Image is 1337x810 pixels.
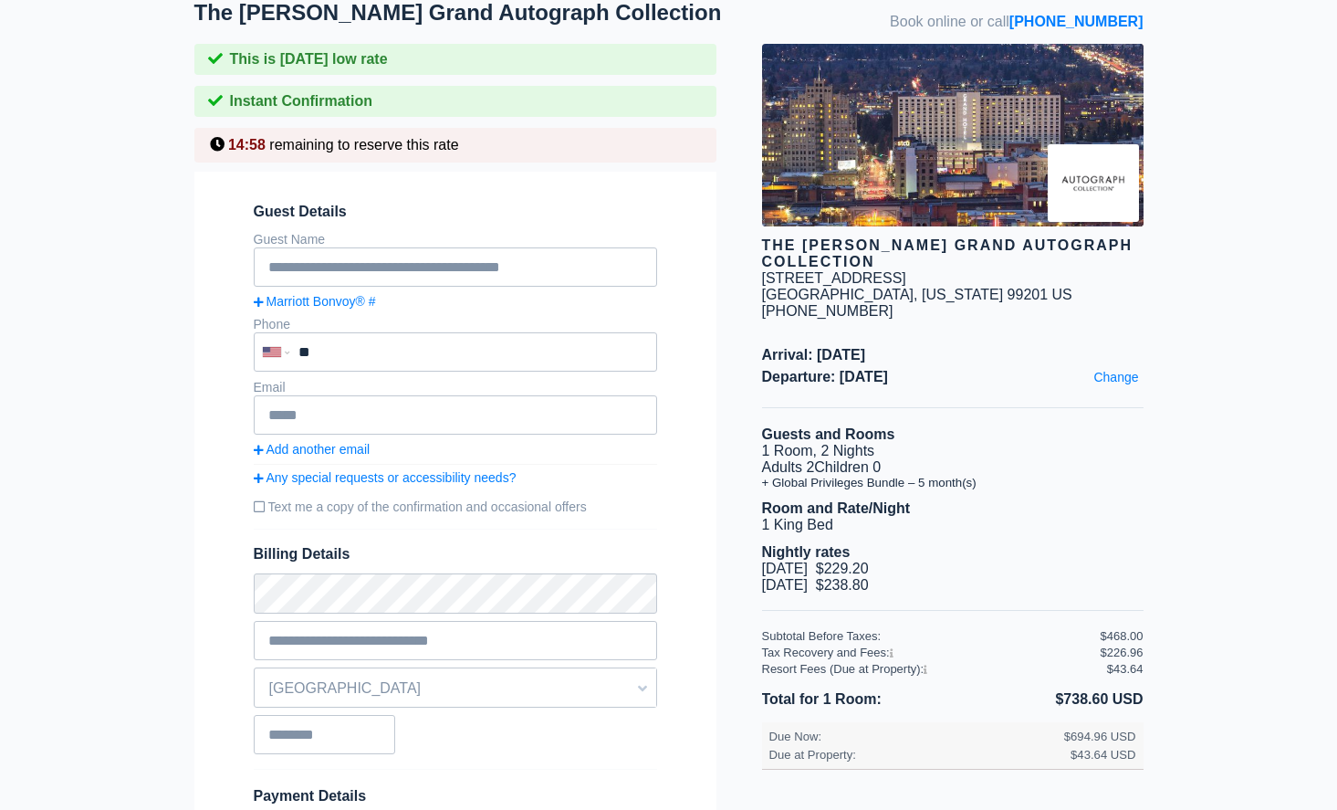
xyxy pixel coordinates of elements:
span: Guest Details [254,204,657,220]
a: Any special requests or accessibility needs? [254,470,657,485]
span: Payment Details [254,788,367,804]
label: Phone [254,317,290,331]
div: $694.96 USD [1064,730,1136,743]
div: United States: +1 [256,334,294,370]
div: Instant Confirmation [194,86,716,117]
div: Tax Recovery and Fees: [762,646,1101,659]
div: Subtotal Before Taxes: [762,629,1101,643]
span: US [1052,287,1072,302]
b: Guests and Rooms [762,426,895,442]
div: This is [DATE] low rate [194,44,716,75]
li: Total for 1 Room: [762,688,953,711]
label: Email [254,380,286,394]
img: Brand logo for The Davenport Grand Autograph Collection [1048,144,1139,222]
span: Departure: [DATE] [762,369,1144,385]
div: [STREET_ADDRESS] [762,270,906,287]
span: remaining to reserve this rate [269,137,458,153]
div: Due at Property: [769,748,1064,762]
span: [GEOGRAPHIC_DATA] [255,673,656,704]
img: hotel image [762,44,1144,226]
label: Text me a copy of the confirmation and occasional offers [254,492,657,521]
span: [DATE] $238.80 [762,577,869,593]
span: Children 0 [814,459,881,475]
div: Due Now: [769,730,1064,743]
span: Arrival: [DATE] [762,347,1144,363]
span: Billing Details [254,546,657,563]
div: $43.64 USD [1071,748,1135,762]
div: $468.00 [1101,629,1144,643]
li: 1 Room, 2 Nights [762,443,1144,459]
li: 1 King Bed [762,517,1144,533]
a: Change [1089,365,1143,389]
li: + Global Privileges Bundle – 5 month(s) [762,476,1144,489]
div: Resort Fees (Due at Property): [762,662,1107,676]
li: $738.60 USD [953,688,1144,711]
div: $43.64 [1107,662,1144,676]
label: Guest Name [254,232,326,247]
a: Marriott Bonvoy® # [254,294,657,309]
b: Nightly rates [762,544,851,560]
div: $226.96 [1101,646,1144,659]
span: [US_STATE] [922,287,1003,302]
span: [GEOGRAPHIC_DATA], [762,287,918,302]
span: 14:58 [228,137,266,153]
span: [DATE] $229.20 [762,561,869,576]
li: Adults 2 [762,459,1144,476]
span: 99201 [1008,287,1049,302]
div: [PHONE_NUMBER] [762,303,1144,320]
b: Room and Rate/Night [762,500,911,516]
a: Add another email [254,442,657,457]
div: The [PERSON_NAME] Grand Autograph Collection [762,237,1144,270]
span: Book online or call [890,14,1143,30]
a: [PHONE_NUMBER] [1009,14,1144,29]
